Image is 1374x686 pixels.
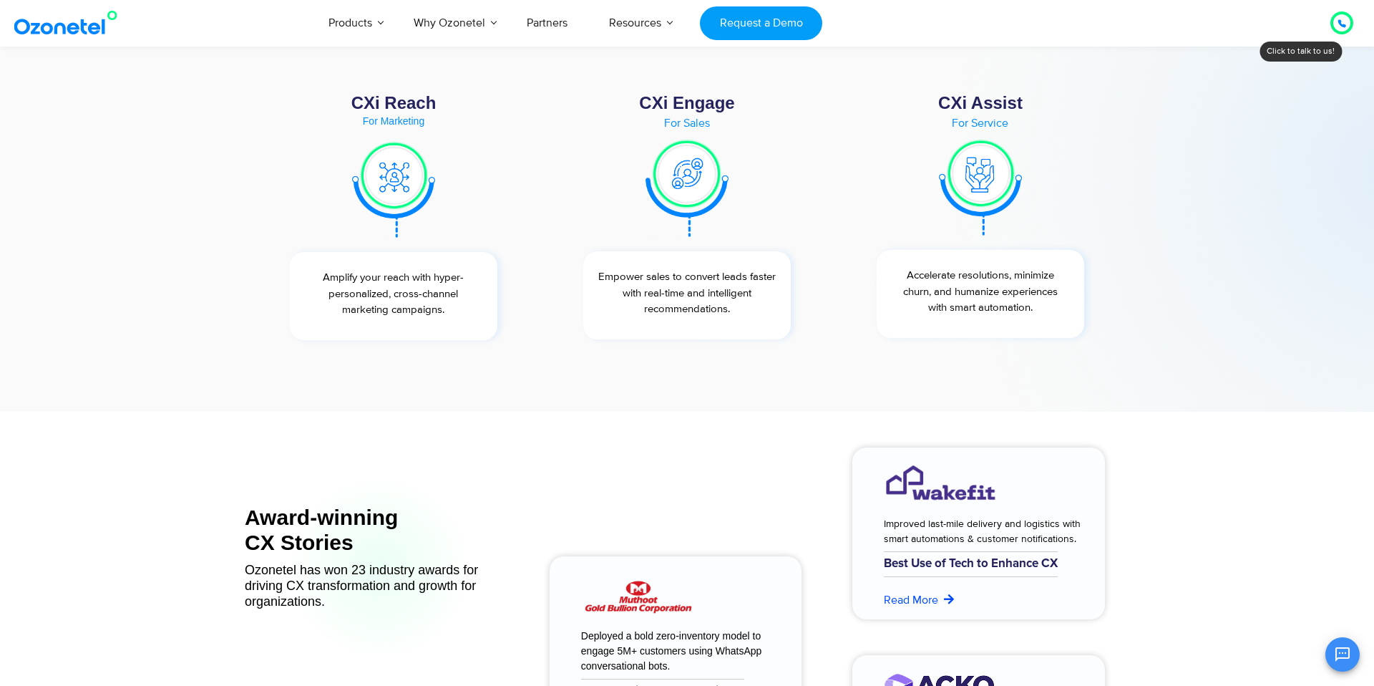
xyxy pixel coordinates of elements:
div: For Sales [569,117,805,129]
p: This extension isn’t supported on this page yet. We’re working to expand compatibility to more si... [17,77,248,171]
span: Beta [121,24,152,36]
div: CXi Reach [276,95,512,112]
div: CXi Engage [569,95,805,112]
a: Read More [884,591,956,609]
div: Improved last-mile delivery and logistics with smart automations & customer notifications. [884,516,1088,546]
h6: Best Use of Tech to Enhance CX [884,551,1058,577]
p: ELEVATE Extension [17,22,108,37]
div: For Marketing [276,116,512,126]
div: For Service [862,117,1098,129]
a: Request a Demo [700,6,822,40]
div: CXi Assist [862,95,1098,112]
p: Empower sales to convert leads faster with real-time and intelligent recommendations. [590,269,784,318]
div: Deployed a bold zero-inventory model to engage 5M+ customers using WhatsApp conversational bots. [581,629,774,674]
p: Accelerate resolutions, minimize churn, and humanize experiences with smart automation. [884,268,1077,317]
button: Open chat [1325,637,1360,672]
p: Amplify your reach with hyper-personalized, cross-channel marketing campaigns. [297,270,490,319]
div: Award-winning CX Stories [245,505,514,555]
div: Ozonetel has won 23 industry awards for driving CX transformation and growth for organizations. [245,562,514,609]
